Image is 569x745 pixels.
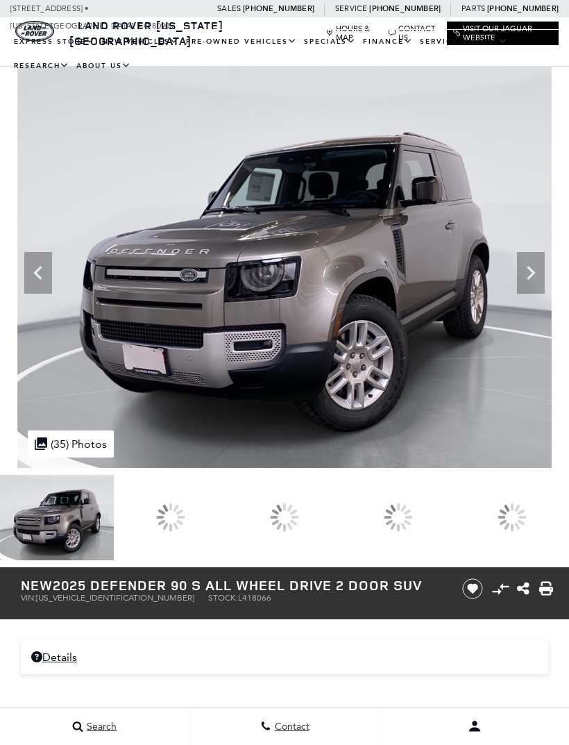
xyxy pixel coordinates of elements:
img: New 2025 Silicon Silver LAND ROVER S image 1 [17,67,552,468]
a: [PHONE_NUMBER] [369,3,441,14]
a: EXPRESS STORE [10,30,99,54]
span: VIN: [21,593,36,603]
a: Print this New 2025 Defender 90 S All Wheel Drive 2 Door SUV [539,580,553,597]
button: Compare vehicle [490,578,511,599]
img: Land Rover [15,21,54,42]
a: Contact Us [389,24,440,42]
span: L418066 [238,593,271,603]
a: Finance [359,30,416,54]
a: Pre-Owned Vehicles [182,30,300,54]
a: [PHONE_NUMBER] [487,3,559,14]
span: [US_VEHICLE_IDENTIFICATION_NUMBER] [36,593,194,603]
h1: 2025 Defender 90 S All Wheel Drive 2 Door SUV [21,578,445,593]
nav: Main Navigation [10,30,559,78]
a: Share this New 2025 Defender 90 S All Wheel Drive 2 Door SUV [517,580,529,597]
a: [STREET_ADDRESS] • [US_STATE][GEOGRAPHIC_DATA], CO 80905 [10,4,173,31]
button: user-profile-menu [380,709,569,744]
a: Specials [300,30,359,54]
span: Search [83,721,117,733]
a: land-rover [15,21,54,42]
span: Contact [271,721,309,733]
a: About Us [73,54,135,78]
a: Hours & Map [326,24,382,42]
span: Stock: [208,593,238,603]
a: [PHONE_NUMBER] [243,3,314,14]
div: (35) Photos [28,430,114,458]
strong: New [21,576,53,594]
a: Details [31,651,538,664]
button: Save vehicle [457,578,488,600]
a: Visit Our Jaguar Website [453,24,552,42]
a: New Vehicles [99,30,182,54]
a: Land Rover [US_STATE][GEOGRAPHIC_DATA] [69,18,223,49]
a: Research [10,54,73,78]
a: Service & Parts [416,30,511,54]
